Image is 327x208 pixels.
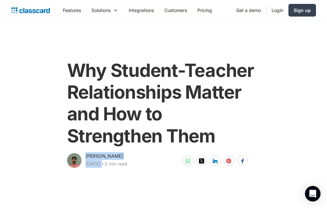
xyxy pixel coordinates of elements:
[294,7,311,14] div: Sign up
[185,158,191,164] img: whatsapp-white sharing button
[199,158,204,164] img: twitter-white sharing button
[58,3,86,18] a: Features
[231,3,266,18] a: Get a demo
[240,158,245,164] img: facebook-white sharing button
[100,160,105,169] div: ‧
[86,160,100,168] div: [DATE]
[123,3,159,18] a: Integrations
[226,158,231,164] img: pinterest-white sharing button
[213,158,218,164] img: linkedin-white sharing button
[266,3,288,18] a: Login
[105,160,127,168] div: 2 min read
[288,4,316,17] a: Sign up
[192,3,217,18] a: Pricing
[305,186,321,202] div: Open Intercom Messenger
[86,3,123,18] div: Solutions
[159,3,192,18] a: Customers
[91,7,111,14] div: Solutions
[67,60,260,147] h1: Why Student-Teacher Relationships Matter and How to Strengthen Them
[11,6,50,15] a: home
[86,152,123,160] div: [PERSON_NAME]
